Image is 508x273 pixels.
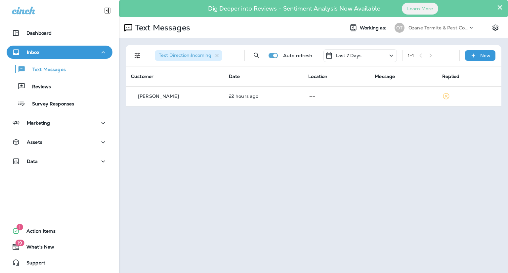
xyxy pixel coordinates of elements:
button: Inbox [7,46,112,59]
div: Text Direction:Incoming [155,50,222,61]
span: Message [375,73,395,79]
button: Reviews [7,79,112,93]
p: Reviews [25,84,51,90]
p: Dig Deeper into Reviews - Sentiment Analysis Now Available [189,8,400,10]
button: Data [7,155,112,168]
button: Text Messages [7,62,112,76]
button: Marketing [7,116,112,130]
p: Last 7 Days [336,53,362,58]
span: 1 [17,224,23,230]
button: 1Action Items [7,224,112,238]
span: Date [229,73,240,79]
span: What's New [20,244,54,252]
div: 1 - 1 [408,53,414,58]
button: Collapse Sidebar [98,4,117,17]
p: Oct 6, 2025 03:34 PM [229,94,298,99]
button: Settings [489,22,501,34]
p: Text Messages [26,67,66,73]
span: Working as: [360,25,388,31]
span: Location [308,73,327,79]
button: Learn More [402,3,438,15]
span: Text Direction : Incoming [159,52,211,58]
button: 19What's New [7,240,112,253]
span: Customer [131,73,153,79]
p: Data [27,159,38,164]
div: OT [395,23,404,33]
p: Assets [27,139,42,145]
button: Support [7,256,112,269]
button: Close [497,2,503,13]
span: Action Items [20,228,56,236]
p: Ozane Termite & Pest Control [408,25,468,30]
button: Survey Responses [7,97,112,110]
p: Auto refresh [283,53,313,58]
button: Assets [7,136,112,149]
p: Dashboard [26,30,52,36]
button: Search Messages [250,49,263,62]
p: [PERSON_NAME] [138,94,179,99]
p: Marketing [27,120,50,126]
button: Dashboard [7,26,112,40]
span: 19 [15,240,24,246]
span: Support [20,260,45,268]
p: Survey Responses [25,101,74,107]
p: Text Messages [132,23,190,33]
p: Inbox [27,50,39,55]
p: New [480,53,490,58]
button: Filters [131,49,144,62]
span: Replied [442,73,459,79]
